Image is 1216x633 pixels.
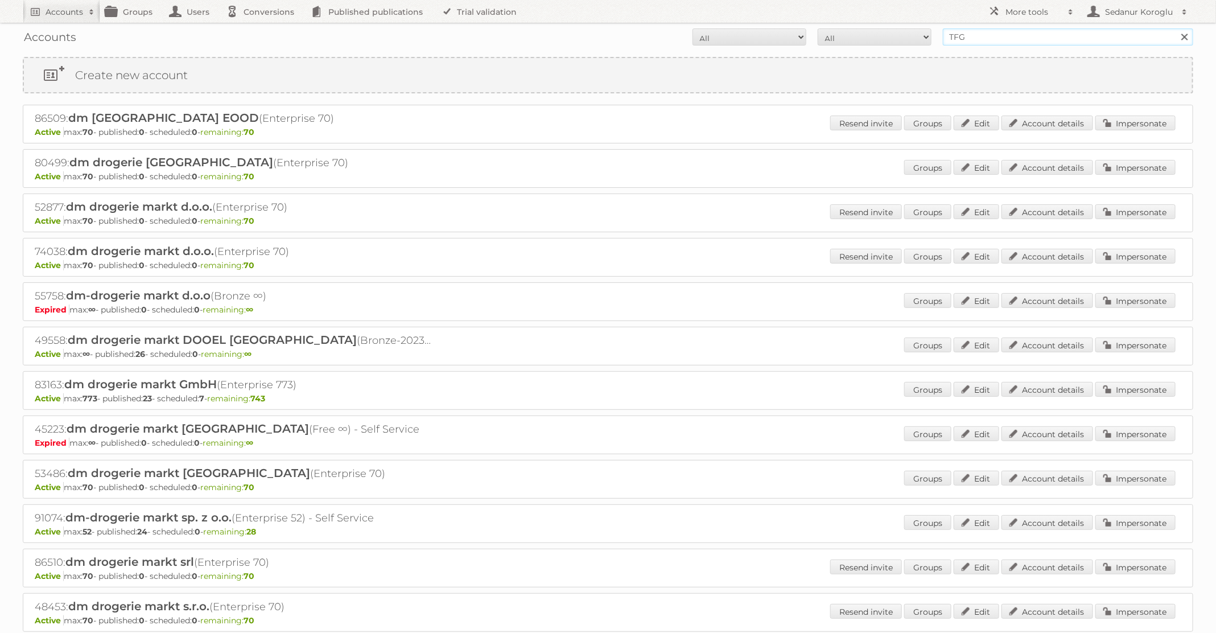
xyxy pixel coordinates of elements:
[904,293,951,308] a: Groups
[137,527,147,537] strong: 24
[35,438,69,448] span: Expired
[35,349,64,359] span: Active
[904,560,951,574] a: Groups
[207,393,265,404] span: remaining:
[1001,471,1093,486] a: Account details
[65,511,232,524] span: dm-drogerie markt sp. z o.o.
[904,471,951,486] a: Groups
[954,204,999,219] a: Edit
[66,289,211,302] span: dm-drogerie markt d.o.o
[1095,249,1176,264] a: Impersonate
[35,599,433,614] h2: 48453: (Enterprise 70)
[200,571,254,581] span: remaining:
[35,305,69,315] span: Expired
[904,160,951,175] a: Groups
[35,260,64,270] span: Active
[192,615,197,626] strong: 0
[35,615,1181,626] p: max: - published: - scheduled: -
[244,349,252,359] strong: ∞
[35,260,1181,270] p: max: - published: - scheduled: -
[192,127,197,137] strong: 0
[1095,160,1176,175] a: Impersonate
[199,393,204,404] strong: 7
[1095,116,1176,130] a: Impersonate
[139,127,145,137] strong: 0
[139,216,145,226] strong: 0
[65,555,194,569] span: dm drogerie markt srl
[35,571,64,581] span: Active
[83,127,93,137] strong: 70
[141,305,147,315] strong: 0
[244,482,254,492] strong: 70
[954,160,999,175] a: Edit
[954,426,999,441] a: Edit
[246,527,256,537] strong: 28
[35,377,433,392] h2: 83163: (Enterprise 773)
[954,249,999,264] a: Edit
[83,527,92,537] strong: 52
[135,349,145,359] strong: 26
[203,305,253,315] span: remaining:
[954,338,999,352] a: Edit
[1095,471,1176,486] a: Impersonate
[64,377,217,391] span: dm drogerie markt GmbH
[1001,426,1093,441] a: Account details
[904,426,951,441] a: Groups
[1001,160,1093,175] a: Account details
[35,438,1181,448] p: max: - published: - scheduled: -
[1095,515,1176,530] a: Impersonate
[192,260,197,270] strong: 0
[88,305,96,315] strong: ∞
[1005,6,1062,18] h2: More tools
[139,482,145,492] strong: 0
[244,260,254,270] strong: 70
[67,422,309,435] span: dm drogerie markt [GEOGRAPHIC_DATA]
[1095,293,1176,308] a: Impersonate
[35,289,433,303] h2: 55758: (Bronze ∞)
[904,515,951,530] a: Groups
[35,393,1181,404] p: max: - published: - scheduled: -
[830,560,902,574] a: Resend invite
[201,349,252,359] span: remaining:
[830,604,902,619] a: Resend invite
[1001,293,1093,308] a: Account details
[200,127,254,137] span: remaining:
[203,527,256,537] span: remaining:
[246,438,253,448] strong: ∞
[68,333,357,347] span: dm drogerie markt DOOEL [GEOGRAPHIC_DATA]
[35,171,64,182] span: Active
[35,127,1181,137] p: max: - published: - scheduled: -
[83,571,93,581] strong: 70
[1001,382,1093,397] a: Account details
[35,305,1181,315] p: max: - published: - scheduled: -
[1095,604,1176,619] a: Impersonate
[35,571,1181,581] p: max: - published: - scheduled: -
[88,438,96,448] strong: ∞
[954,293,999,308] a: Edit
[35,466,433,481] h2: 53486: (Enterprise 70)
[35,527,64,537] span: Active
[192,571,197,581] strong: 0
[904,249,951,264] a: Groups
[200,615,254,626] span: remaining:
[24,58,1192,92] a: Create new account
[192,482,197,492] strong: 0
[200,216,254,226] span: remaining:
[35,155,433,170] h2: 80499: (Enterprise 70)
[1001,116,1093,130] a: Account details
[246,305,253,315] strong: ∞
[830,249,902,264] a: Resend invite
[83,482,93,492] strong: 70
[194,438,200,448] strong: 0
[35,127,64,137] span: Active
[1095,204,1176,219] a: Impersonate
[244,571,254,581] strong: 70
[200,482,254,492] span: remaining:
[35,216,64,226] span: Active
[35,393,64,404] span: Active
[69,155,273,169] span: dm drogerie [GEOGRAPHIC_DATA]
[1001,515,1093,530] a: Account details
[83,349,90,359] strong: ∞
[904,204,951,219] a: Groups
[1102,6,1176,18] h2: Sedanur Koroglu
